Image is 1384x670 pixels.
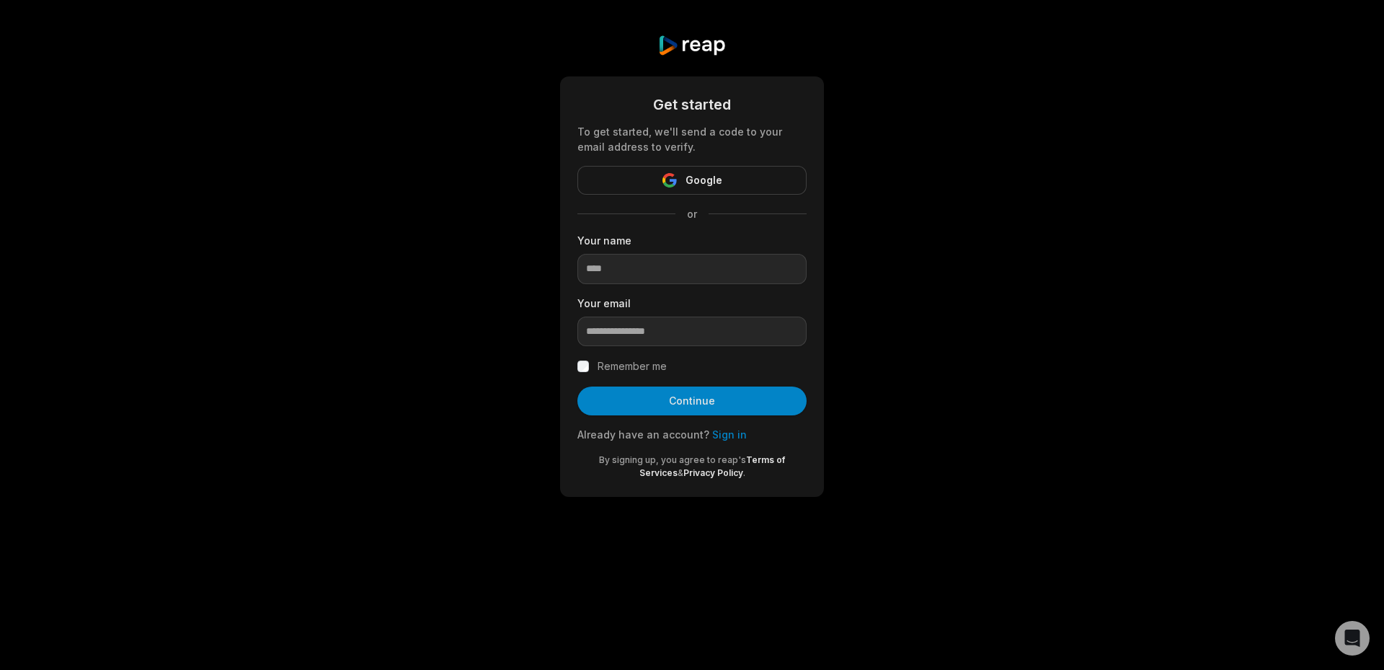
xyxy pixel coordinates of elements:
[577,166,807,195] button: Google
[683,467,743,478] a: Privacy Policy
[686,172,722,189] span: Google
[577,296,807,311] label: Your email
[657,35,726,56] img: reap
[1335,621,1370,656] div: Open Intercom Messenger
[743,467,745,478] span: .
[675,206,709,221] span: or
[577,428,709,441] span: Already have an account?
[678,467,683,478] span: &
[712,428,747,441] a: Sign in
[598,358,667,375] label: Remember me
[599,454,746,465] span: By signing up, you agree to reap's
[577,94,807,115] div: Get started
[577,387,807,415] button: Continue
[577,233,807,248] label: Your name
[577,124,807,154] div: To get started, we'll send a code to your email address to verify.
